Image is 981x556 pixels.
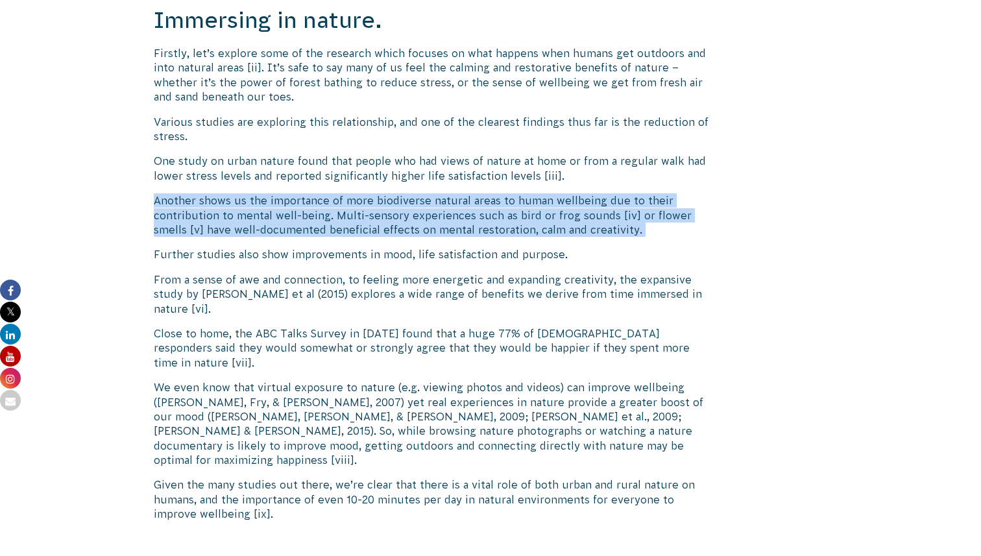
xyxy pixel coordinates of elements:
p: From a sense of awe and connection, to feeling more energetic and expanding creativity, the expan... [154,272,710,316]
h2: Immersing in nature. [154,5,710,36]
p: One study on urban nature found that people who had views of nature at home or from a regular wal... [154,154,710,183]
p: Further studies also show improvements in mood, life satisfaction and purpose. [154,247,710,261]
p: Close to home, the ABC Talks Survey in [DATE] found that a huge 77% of [DEMOGRAPHIC_DATA] respond... [154,326,710,370]
p: We even know that virtual exposure to nature (e.g. viewing photos and videos) can improve wellbei... [154,380,710,467]
p: Given the many studies out there, we’re clear that there is a vital role of both urban and rural ... [154,477,710,521]
p: Firstly, let’s explore some of the research which focuses on what happens when humans get outdoor... [154,46,710,104]
p: Another shows us the importance of more biodiverse natural areas to human wellbeing due to their ... [154,193,710,237]
p: Various studies are exploring this relationship, and one of the clearest findings thus far is the... [154,115,710,144]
